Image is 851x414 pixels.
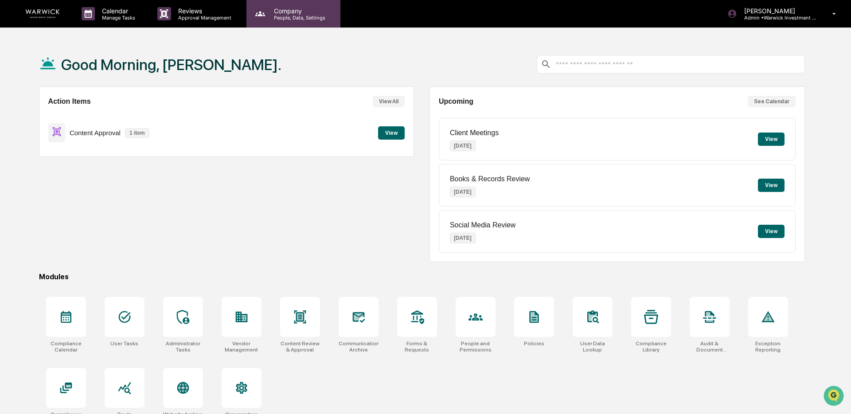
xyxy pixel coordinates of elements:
[631,340,671,353] div: Compliance Library
[30,68,145,77] div: Start new chat
[171,7,236,15] p: Reviews
[450,233,476,243] p: [DATE]
[163,340,203,353] div: Administrator Tasks
[758,225,785,238] button: View
[690,340,730,353] div: Audit & Document Logs
[9,129,16,137] div: 🔎
[88,150,107,157] span: Pylon
[737,15,820,21] p: Admin • Warwick Investment Group
[151,70,161,81] button: Start new chat
[9,113,16,120] div: 🖐️
[737,7,820,15] p: [PERSON_NAME]
[267,7,330,15] p: Company
[748,340,788,353] div: Exception Reporting
[222,340,262,353] div: Vendor Management
[450,129,499,137] p: Client Meetings
[48,98,91,105] h2: Action Items
[397,340,437,353] div: Forms & Requests
[95,7,140,15] p: Calendar
[339,340,379,353] div: Communications Archive
[758,133,785,146] button: View
[95,15,140,21] p: Manage Tasks
[823,385,847,409] iframe: Open customer support
[748,96,796,107] button: See Calendar
[61,56,281,74] h1: Good Morning, [PERSON_NAME].
[30,77,112,84] div: We're available if you need us!
[450,141,476,151] p: [DATE]
[378,128,405,137] a: View
[5,125,59,141] a: 🔎Data Lookup
[9,19,161,33] p: How can we help?
[378,126,405,140] button: View
[73,112,110,121] span: Attestations
[5,108,61,124] a: 🖐️Preclearance
[758,179,785,192] button: View
[39,273,805,281] div: Modules
[450,221,516,229] p: Social Media Review
[18,129,56,137] span: Data Lookup
[62,150,107,157] a: Powered byPylon
[456,340,496,353] div: People and Permissions
[18,112,57,121] span: Preclearance
[171,15,236,21] p: Approval Management
[373,96,405,107] button: View All
[70,129,121,137] p: Content Approval
[125,128,149,138] p: 1 item
[450,175,530,183] p: Books & Records Review
[9,68,25,84] img: 1746055101610-c473b297-6a78-478c-a979-82029cc54cd1
[110,340,138,347] div: User Tasks
[46,340,86,353] div: Compliance Calendar
[21,9,64,18] img: logo
[267,15,330,21] p: People, Data, Settings
[64,113,71,120] div: 🗄️
[573,340,613,353] div: User Data Lookup
[61,108,113,124] a: 🗄️Attestations
[439,98,473,105] h2: Upcoming
[280,340,320,353] div: Content Review & Approval
[524,340,544,347] div: Policies
[450,187,476,197] p: [DATE]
